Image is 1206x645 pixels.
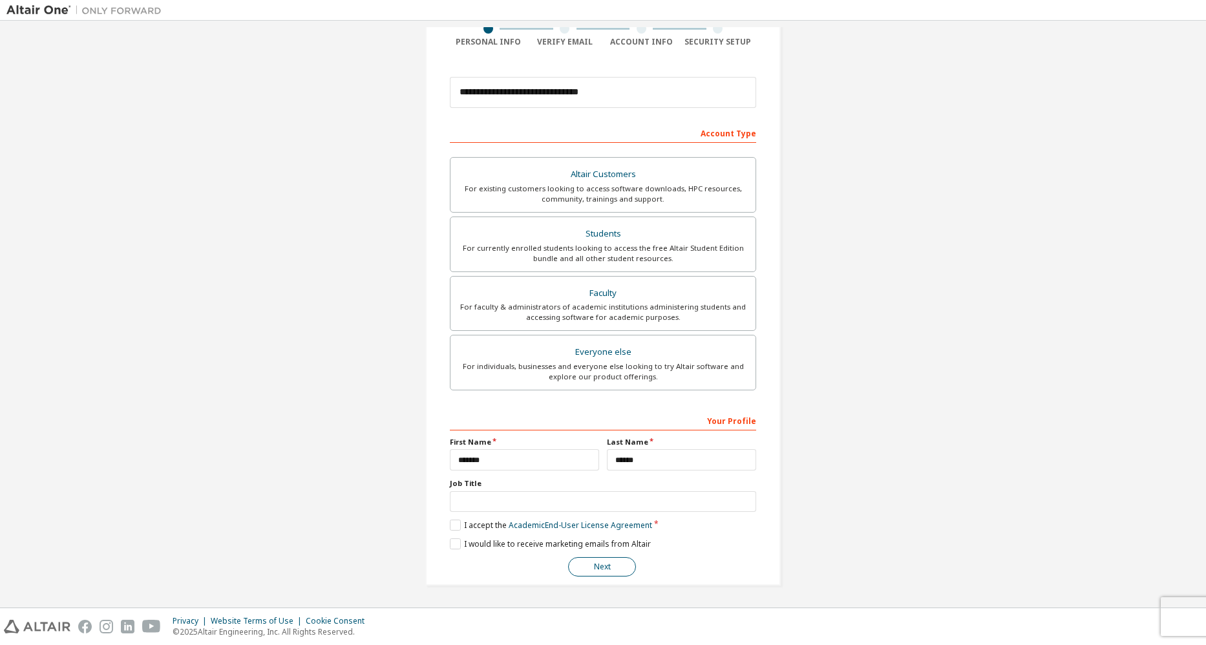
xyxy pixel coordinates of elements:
[211,616,306,626] div: Website Terms of Use
[4,620,70,633] img: altair_logo.svg
[458,302,748,322] div: For faculty & administrators of academic institutions administering students and accessing softwa...
[450,37,527,47] div: Personal Info
[680,37,757,47] div: Security Setup
[450,478,756,489] label: Job Title
[142,620,161,633] img: youtube.svg
[450,520,652,531] label: I accept the
[173,616,211,626] div: Privacy
[509,520,652,531] a: Academic End-User License Agreement
[100,620,113,633] img: instagram.svg
[607,437,756,447] label: Last Name
[6,4,168,17] img: Altair One
[458,184,748,204] div: For existing customers looking to access software downloads, HPC resources, community, trainings ...
[458,165,748,184] div: Altair Customers
[450,437,599,447] label: First Name
[121,620,134,633] img: linkedin.svg
[568,557,636,576] button: Next
[458,225,748,243] div: Students
[458,284,748,302] div: Faculty
[173,626,372,637] p: © 2025 Altair Engineering, Inc. All Rights Reserved.
[603,37,680,47] div: Account Info
[458,361,748,382] div: For individuals, businesses and everyone else looking to try Altair software and explore our prod...
[306,616,372,626] div: Cookie Consent
[450,410,756,430] div: Your Profile
[450,538,651,549] label: I would like to receive marketing emails from Altair
[458,243,748,264] div: For currently enrolled students looking to access the free Altair Student Edition bundle and all ...
[450,122,756,143] div: Account Type
[78,620,92,633] img: facebook.svg
[527,37,604,47] div: Verify Email
[458,343,748,361] div: Everyone else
